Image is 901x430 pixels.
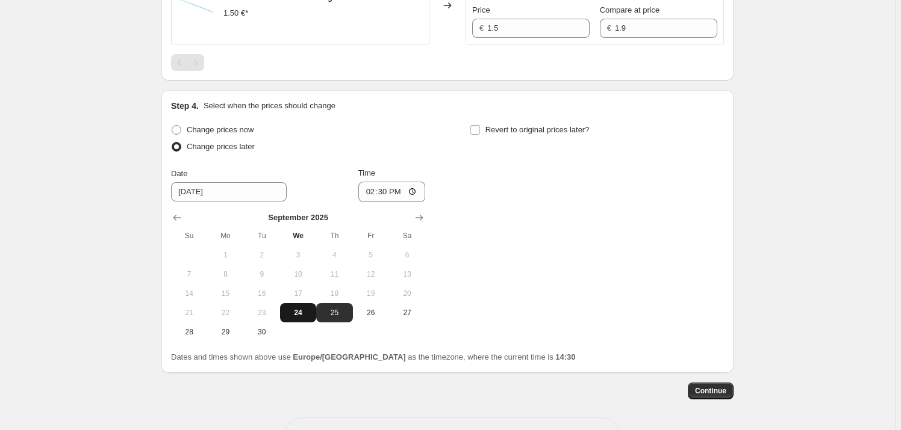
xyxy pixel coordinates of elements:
[688,382,734,399] button: Continue
[171,303,207,322] button: Sunday September 21 2025
[171,54,204,71] nav: Pagination
[223,7,248,19] div: 1.50 €*
[600,5,660,14] span: Compare at price
[244,226,280,245] th: Tuesday
[485,125,590,134] span: Revert to original prices later?
[207,245,243,265] button: Monday September 1 2025
[187,142,255,151] span: Change prices later
[394,289,420,298] span: 20
[207,226,243,245] th: Monday
[249,327,275,337] span: 30
[244,245,280,265] button: Tuesday September 2 2025
[389,284,425,303] button: Saturday September 20 2025
[555,352,575,361] b: 14:30
[316,284,352,303] button: Thursday September 18 2025
[280,284,316,303] button: Wednesday September 17 2025
[212,289,238,298] span: 15
[321,231,348,241] span: Th
[316,226,352,245] th: Thursday
[321,308,348,318] span: 25
[249,250,275,260] span: 2
[244,265,280,284] button: Tuesday September 9 2025
[316,303,352,322] button: Thursday September 25 2025
[411,209,428,226] button: Show next month, October 2025
[285,231,311,241] span: We
[171,284,207,303] button: Sunday September 14 2025
[394,231,420,241] span: Sa
[358,269,384,279] span: 12
[176,269,202,279] span: 7
[285,269,311,279] span: 10
[358,250,384,260] span: 5
[321,289,348,298] span: 18
[389,245,425,265] button: Saturday September 6 2025
[171,182,287,201] input: 9/24/2025
[244,284,280,303] button: Tuesday September 16 2025
[389,265,425,284] button: Saturday September 13 2025
[358,289,384,298] span: 19
[389,303,425,322] button: Saturday September 27 2025
[212,269,238,279] span: 8
[207,303,243,322] button: Monday September 22 2025
[204,100,335,112] p: Select when the prices should change
[353,265,389,284] button: Friday September 12 2025
[207,284,243,303] button: Monday September 15 2025
[171,169,187,178] span: Date
[695,386,726,396] span: Continue
[358,182,426,202] input: 12:00
[285,308,311,318] span: 24
[285,250,311,260] span: 3
[353,303,389,322] button: Friday September 26 2025
[249,231,275,241] span: Tu
[479,23,484,32] span: €
[394,250,420,260] span: 6
[207,322,243,342] button: Monday September 29 2025
[285,289,311,298] span: 17
[280,245,316,265] button: Wednesday September 3 2025
[171,322,207,342] button: Sunday September 28 2025
[171,352,576,361] span: Dates and times shown above use as the timezone, where the current time is
[321,250,348,260] span: 4
[176,327,202,337] span: 28
[207,265,243,284] button: Monday September 8 2025
[280,226,316,245] th: Wednesday
[176,231,202,241] span: Su
[316,245,352,265] button: Thursday September 4 2025
[176,289,202,298] span: 14
[249,308,275,318] span: 23
[394,308,420,318] span: 27
[293,352,405,361] b: Europe/[GEOGRAPHIC_DATA]
[212,231,238,241] span: Mo
[212,250,238,260] span: 1
[280,303,316,322] button: Today Wednesday September 24 2025
[171,100,199,112] h2: Step 4.
[187,125,254,134] span: Change prices now
[389,226,425,245] th: Saturday
[472,5,490,14] span: Price
[353,226,389,245] th: Friday
[212,327,238,337] span: 29
[394,269,420,279] span: 13
[244,322,280,342] button: Tuesday September 30 2025
[353,245,389,265] button: Friday September 5 2025
[358,168,375,177] span: Time
[280,265,316,284] button: Wednesday September 10 2025
[171,226,207,245] th: Sunday
[358,308,384,318] span: 26
[358,231,384,241] span: Fr
[169,209,185,226] button: Show previous month, August 2025
[244,303,280,322] button: Tuesday September 23 2025
[176,308,202,318] span: 21
[249,269,275,279] span: 9
[171,265,207,284] button: Sunday September 7 2025
[353,284,389,303] button: Friday September 19 2025
[212,308,238,318] span: 22
[321,269,348,279] span: 11
[316,265,352,284] button: Thursday September 11 2025
[249,289,275,298] span: 16
[607,23,611,32] span: €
